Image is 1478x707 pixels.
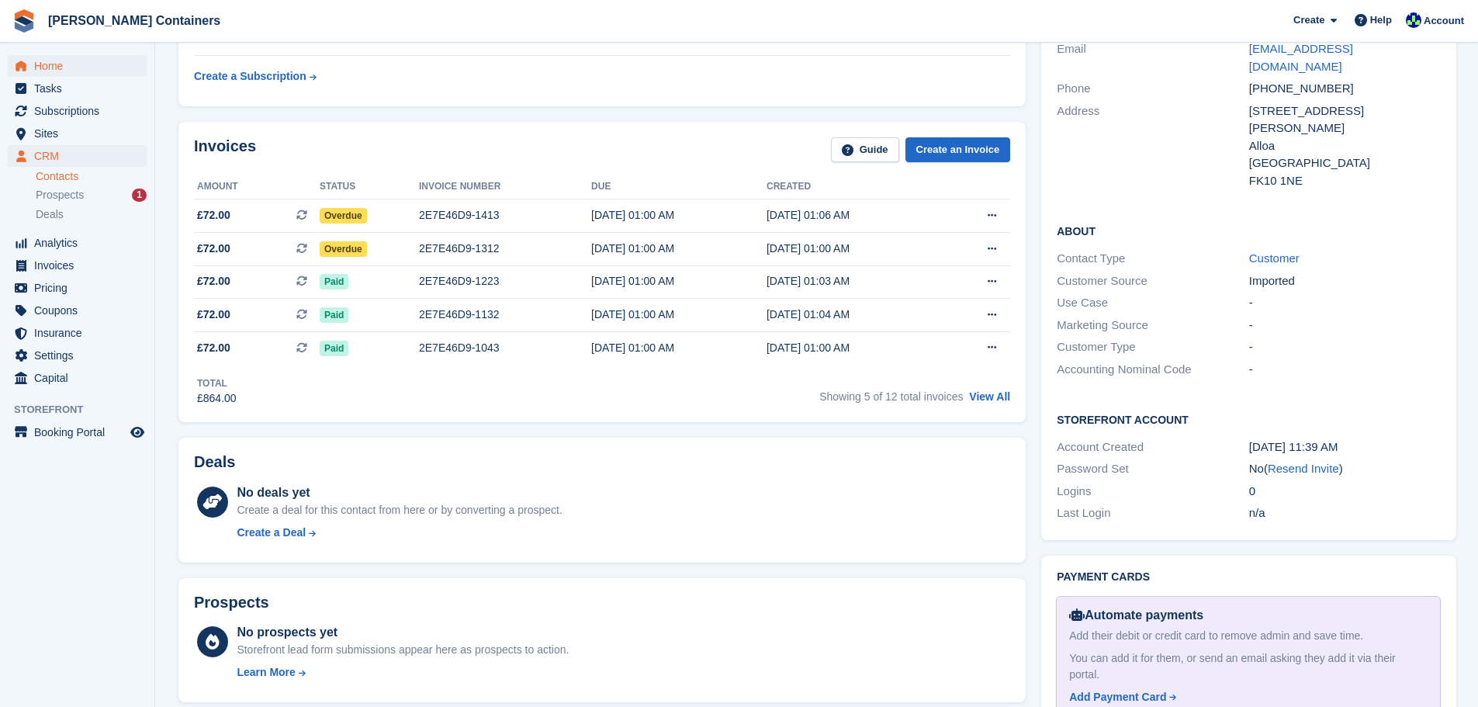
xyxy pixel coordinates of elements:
[14,402,154,418] span: Storefront
[1249,483,1441,501] div: 0
[1069,650,1428,683] div: You can add it for them, or send an email asking they add it via their portal.
[1249,317,1441,334] div: -
[194,62,317,91] a: Create a Subscription
[34,100,127,122] span: Subscriptions
[1057,317,1248,334] div: Marketing Source
[969,390,1010,403] a: View All
[1249,361,1441,379] div: -
[8,100,147,122] a: menu
[767,207,942,224] div: [DATE] 01:06 AM
[34,367,127,389] span: Capital
[8,367,147,389] a: menu
[1057,338,1248,356] div: Customer Type
[419,207,591,224] div: 2E7E46D9-1413
[197,273,230,289] span: £72.00
[1057,294,1248,312] div: Use Case
[1057,272,1248,290] div: Customer Source
[591,207,767,224] div: [DATE] 01:00 AM
[419,273,591,289] div: 2E7E46D9-1223
[1057,483,1248,501] div: Logins
[194,137,256,163] h2: Invoices
[591,273,767,289] div: [DATE] 01:00 AM
[1424,13,1464,29] span: Account
[8,55,147,77] a: menu
[237,525,562,541] a: Create a Deal
[1057,40,1248,75] div: Email
[1249,460,1441,478] div: No
[194,68,306,85] div: Create a Subscription
[194,175,320,199] th: Amount
[1370,12,1392,28] span: Help
[1249,438,1441,456] div: [DATE] 11:39 AM
[320,175,419,199] th: Status
[905,137,1011,163] a: Create an Invoice
[237,664,569,681] a: Learn More
[1069,689,1166,705] div: Add Payment Card
[194,594,269,612] h2: Prospects
[237,664,295,681] div: Learn More
[8,123,147,144] a: menu
[34,232,127,254] span: Analytics
[1057,460,1248,478] div: Password Set
[36,207,64,222] span: Deals
[36,187,147,203] a: Prospects 1
[237,483,562,502] div: No deals yet
[34,277,127,299] span: Pricing
[8,277,147,299] a: menu
[36,169,147,184] a: Contacts
[1406,12,1421,28] img: Audra Whitelaw
[1249,102,1441,137] div: [STREET_ADDRESS][PERSON_NAME]
[12,9,36,33] img: stora-icon-8386f47178a22dfd0bd8f6a31ec36ba5ce8667c1dd55bd0f319d3a0aa187defe.svg
[1249,154,1441,172] div: [GEOGRAPHIC_DATA]
[767,273,942,289] div: [DATE] 01:03 AM
[34,322,127,344] span: Insurance
[197,241,230,257] span: £72.00
[1057,571,1441,584] h2: Payment cards
[42,8,227,33] a: [PERSON_NAME] Containers
[1249,294,1441,312] div: -
[1057,361,1248,379] div: Accounting Nominal Code
[1264,462,1343,475] span: ( )
[831,137,899,163] a: Guide
[767,340,942,356] div: [DATE] 01:00 AM
[419,340,591,356] div: 2E7E46D9-1043
[8,300,147,321] a: menu
[8,232,147,254] a: menu
[34,123,127,144] span: Sites
[8,255,147,276] a: menu
[34,345,127,366] span: Settings
[1249,80,1441,98] div: [PHONE_NUMBER]
[8,322,147,344] a: menu
[591,241,767,257] div: [DATE] 01:00 AM
[1069,606,1428,625] div: Automate payments
[1249,504,1441,522] div: n/a
[197,340,230,356] span: £72.00
[36,206,147,223] a: Deals
[1057,250,1248,268] div: Contact Type
[767,175,942,199] th: Created
[591,175,767,199] th: Due
[591,340,767,356] div: [DATE] 01:00 AM
[1057,80,1248,98] div: Phone
[1293,12,1324,28] span: Create
[237,525,306,541] div: Create a Deal
[1249,338,1441,356] div: -
[8,145,147,167] a: menu
[237,502,562,518] div: Create a deal for this contact from here or by converting a prospect.
[320,307,348,323] span: Paid
[34,78,127,99] span: Tasks
[591,307,767,323] div: [DATE] 01:00 AM
[419,307,591,323] div: 2E7E46D9-1132
[34,55,127,77] span: Home
[1268,462,1339,475] a: Resend Invite
[194,453,235,471] h2: Deals
[1057,102,1248,190] div: Address
[1249,272,1441,290] div: Imported
[1057,223,1441,238] h2: About
[34,421,127,443] span: Booking Portal
[197,390,237,407] div: £864.00
[36,188,84,203] span: Prospects
[34,255,127,276] span: Invoices
[1069,689,1421,705] a: Add Payment Card
[819,390,963,403] span: Showing 5 of 12 total invoices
